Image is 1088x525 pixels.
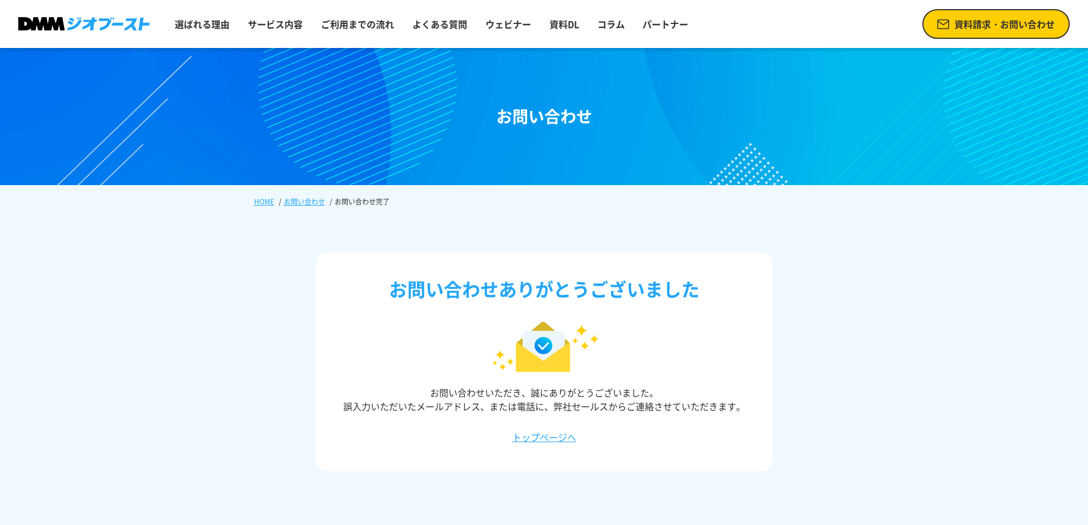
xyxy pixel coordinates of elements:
[343,372,745,413] p: お問い合わせいただき、誠にありがとうございました。 誤入力いただいたメールアドレス、または電話に、弊社セールスからご連絡させていただきます。
[545,13,584,35] a: 資料DL
[170,13,234,35] a: 選ばれる理由
[593,13,629,35] a: コラム
[481,13,536,35] a: ウェビナー
[408,13,472,35] a: よくある質問
[343,430,745,444] a: トップページへ
[343,275,745,303] h2: お問い合わせ ありがとうございました
[243,13,307,35] a: サービス内容
[284,197,325,207] a: お問い合わせ
[327,197,392,207] li: お問い合わせ完了
[254,197,274,207] a: HOME
[922,9,1070,39] a: 資料請求・お問い合わせ
[954,17,1055,31] span: 資料請求・お問い合わせ
[496,105,592,129] h1: お問い合わせ
[316,13,399,35] a: ご利用までの流れ
[18,17,150,31] img: DMMジオブースト
[638,13,693,35] a: パートナー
